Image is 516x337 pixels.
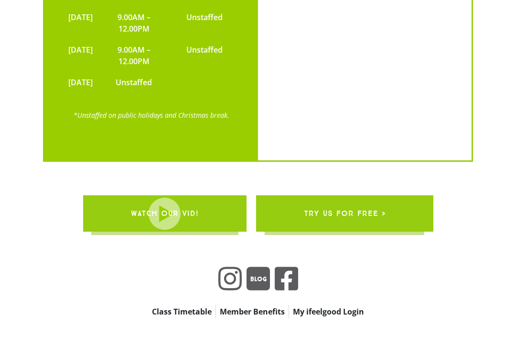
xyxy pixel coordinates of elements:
a: My ifeelgood Login [289,305,368,319]
span: WATCH OUR VID! [131,201,199,227]
nav: apbct__label_id__gravity_form [96,305,420,319]
td: Unstaffed [171,7,239,40]
a: try us for free > [256,196,433,232]
a: WATCH OUR VID! [83,196,247,232]
td: [DATE] [64,7,97,40]
td: 9.00AM – 12.00PM [97,40,171,72]
a: *Unstaffed on public holidays and Christmas break. [74,111,229,120]
td: [DATE] [64,72,97,93]
td: 9.00AM – 12.00PM [97,7,171,40]
a: Member Benefits [216,305,289,319]
td: Unstaffed [171,40,239,72]
span: try us for free > [304,201,386,227]
td: [DATE] [64,40,97,72]
td: Unstaffed [97,72,171,93]
a: Class Timetable [148,305,215,319]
